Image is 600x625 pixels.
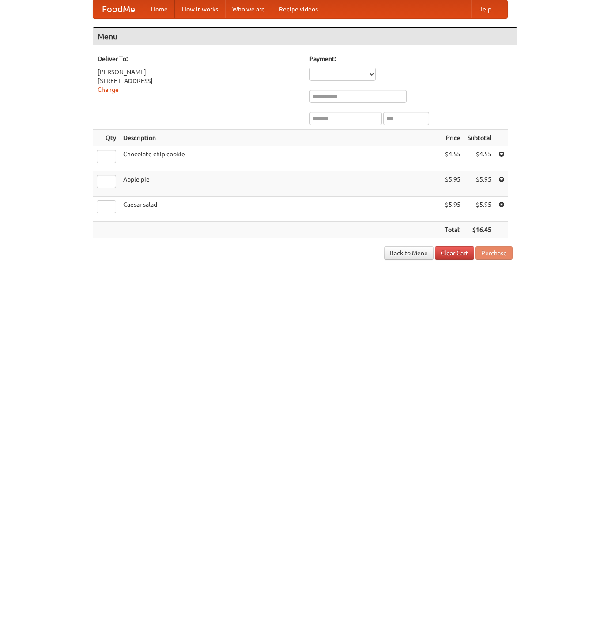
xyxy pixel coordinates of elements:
[441,171,464,197] td: $5.95
[441,146,464,171] td: $4.55
[441,222,464,238] th: Total:
[464,197,495,222] td: $5.95
[120,130,441,146] th: Description
[441,197,464,222] td: $5.95
[98,76,301,85] div: [STREET_ADDRESS]
[98,68,301,76] div: [PERSON_NAME]
[175,0,225,18] a: How it works
[98,86,119,93] a: Change
[225,0,272,18] a: Who we are
[471,0,498,18] a: Help
[435,246,474,260] a: Clear Cart
[144,0,175,18] a: Home
[93,0,144,18] a: FoodMe
[120,146,441,171] td: Chocolate chip cookie
[98,54,301,63] h5: Deliver To:
[309,54,513,63] h5: Payment:
[441,130,464,146] th: Price
[120,171,441,197] td: Apple pie
[464,130,495,146] th: Subtotal
[464,146,495,171] td: $4.55
[93,130,120,146] th: Qty
[93,28,517,45] h4: Menu
[464,222,495,238] th: $16.45
[272,0,325,18] a: Recipe videos
[475,246,513,260] button: Purchase
[384,246,434,260] a: Back to Menu
[120,197,441,222] td: Caesar salad
[464,171,495,197] td: $5.95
